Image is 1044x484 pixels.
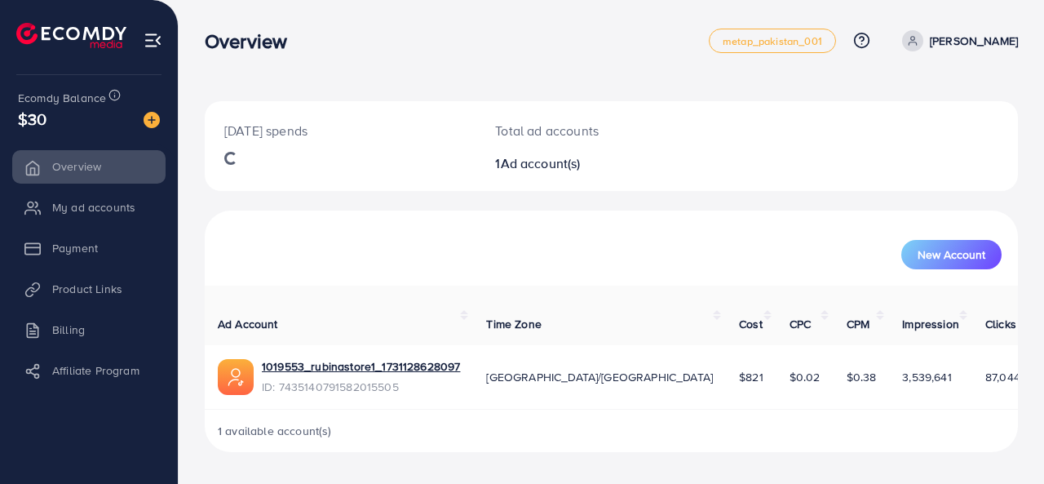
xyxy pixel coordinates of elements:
span: Cost [739,316,763,332]
span: $821 [739,369,763,385]
span: Ad account(s) [501,154,581,172]
img: menu [144,31,162,50]
span: [GEOGRAPHIC_DATA]/[GEOGRAPHIC_DATA] [486,369,713,385]
img: logo [16,23,126,48]
span: Impression [902,316,959,332]
span: Time Zone [486,316,541,332]
a: metap_pakistan_001 [709,29,836,53]
span: Clicks [985,316,1016,332]
span: 3,539,641 [902,369,951,385]
a: [PERSON_NAME] [896,30,1018,51]
span: $0.02 [790,369,821,385]
span: CPM [847,316,869,332]
span: Ad Account [218,316,278,332]
span: 1 available account(s) [218,423,332,439]
span: ID: 7435140791582015505 [262,379,460,395]
img: ic-ads-acc.e4c84228.svg [218,359,254,395]
p: [DATE] spends [224,121,456,140]
button: New Account [901,240,1002,269]
span: New Account [918,249,985,260]
a: 1019553_rubinastore1_1731128628097 [262,358,460,375]
h2: 1 [495,156,659,171]
span: metap_pakistan_001 [723,36,822,47]
span: 87,044 [985,369,1020,385]
span: Ecomdy Balance [18,90,106,106]
h3: Overview [205,29,300,53]
span: CPC [790,316,811,332]
img: image [144,112,160,128]
span: $30 [18,107,46,131]
p: Total ad accounts [495,121,659,140]
p: [PERSON_NAME] [930,31,1018,51]
span: $0.38 [847,369,877,385]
